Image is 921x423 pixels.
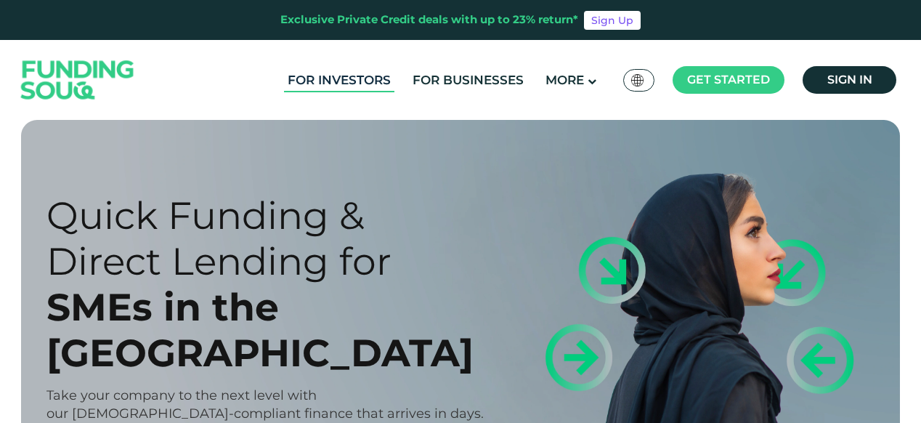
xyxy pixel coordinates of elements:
span: Get started [687,73,770,86]
div: Exclusive Private Credit deals with up to 23% return* [280,12,578,28]
span: Take your company to the next level with our [DEMOGRAPHIC_DATA]-compliant finance that arrives in... [46,387,484,422]
div: SMEs in the [GEOGRAPHIC_DATA] [46,284,486,376]
a: For Businesses [409,68,527,92]
span: More [545,73,584,87]
a: For Investors [284,68,394,92]
a: Sign in [803,66,896,94]
img: Logo [7,44,149,117]
a: Sign Up [584,11,641,30]
img: SA Flag [631,74,644,86]
span: Sign in [827,73,872,86]
div: Quick Funding & Direct Lending for [46,193,486,284]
